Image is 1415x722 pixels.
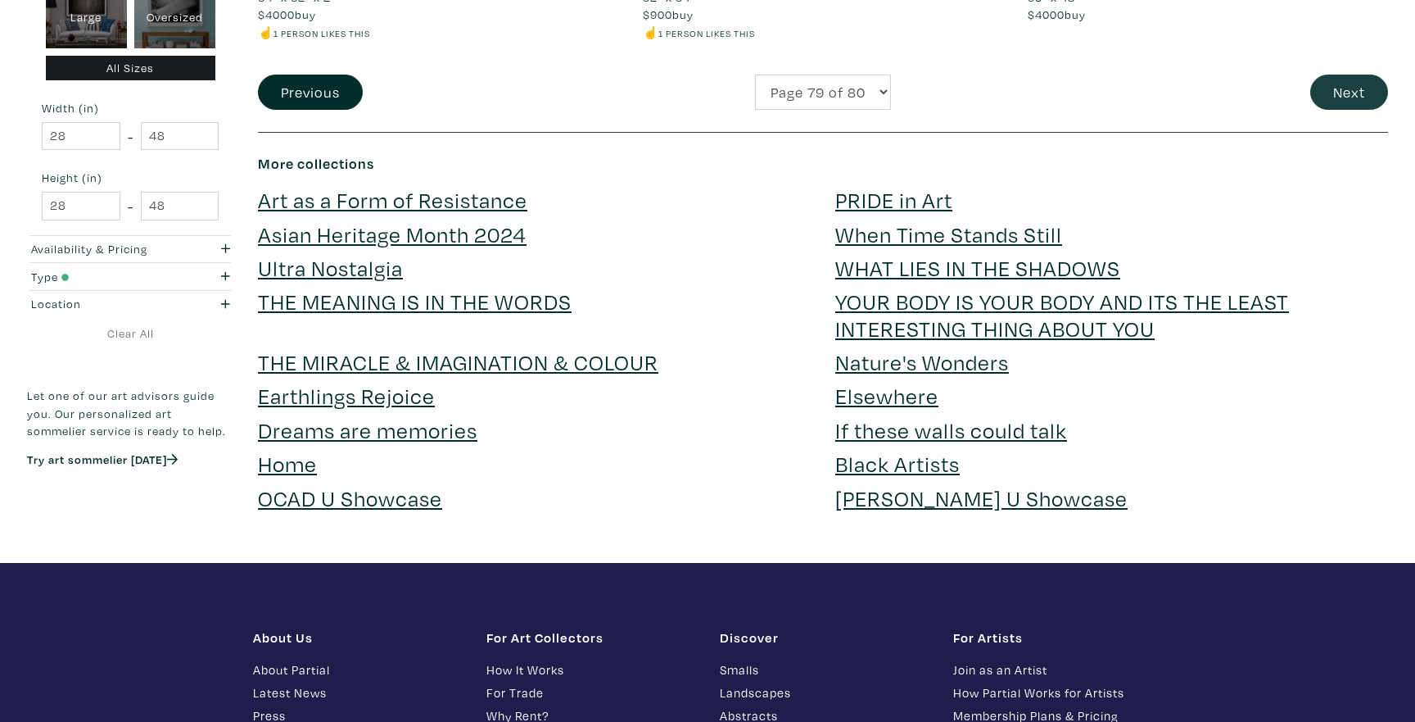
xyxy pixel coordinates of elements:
span: buy [643,7,694,22]
span: - [128,195,133,217]
h1: About Us [253,629,462,646]
a: YOUR BODY IS YOUR BODY AND ITS THE LEAST INTERESTING THING ABOUT YOU [835,287,1289,342]
a: If these walls could talk [835,415,1067,444]
a: About Partial [253,661,462,679]
div: All Sizes [46,56,215,81]
a: PRIDE in Art [835,185,952,214]
h1: For Art Collectors [486,629,695,646]
a: Home [258,449,317,478]
span: $4000 [1028,7,1065,22]
li: ☝️ [258,24,618,42]
small: 1 person likes this [658,27,755,39]
div: Type [31,268,174,286]
div: Availability & Pricing [31,240,174,258]
p: Let one of our art advisors guide you. Our personalized art sommelier service is ready to help. [27,387,233,440]
a: WHAT LIES IN THE SHADOWS [835,253,1120,282]
a: Ultra Nostalgia [258,253,403,282]
iframe: Customer reviews powered by Trustpilot [27,484,233,519]
a: How Partial Works for Artists [953,683,1162,702]
a: Nature's Wonders [835,347,1009,376]
h1: For Artists [953,629,1162,646]
a: Art as a Form of Resistance [258,185,527,214]
a: When Time Stands Still [835,220,1062,248]
a: [PERSON_NAME] U Showcase [835,484,1128,512]
li: ☝️ [643,24,1003,42]
a: For Trade [486,683,695,702]
a: OCAD U Showcase [258,484,442,512]
span: - [128,125,133,148]
h6: More collections [258,155,1388,173]
a: Clear All [27,325,233,343]
a: Asian Heritage Month 2024 [258,220,527,248]
button: Availability & Pricing [27,236,233,263]
span: buy [1028,7,1086,22]
a: Try art sommelier [DATE] [27,452,178,467]
small: Height (in) [42,173,219,184]
button: Next [1310,75,1388,110]
button: Previous [258,75,363,110]
span: $900 [643,7,672,22]
a: Earthlings Rejoice [258,381,435,410]
a: Join as an Artist [953,661,1162,679]
button: Type [27,263,233,290]
a: Black Artists [835,449,960,478]
a: Elsewhere [835,381,938,410]
a: How It Works [486,661,695,679]
a: Latest News [253,683,462,702]
h1: Discover [720,629,929,646]
div: Location [31,296,174,314]
small: 1 person likes this [274,27,370,39]
small: Width (in) [42,103,219,115]
a: Dreams are memories [258,415,477,444]
a: THE MEANING IS IN THE WORDS [258,287,572,316]
span: buy [258,7,316,22]
span: $4000 [258,7,295,22]
a: Landscapes [720,683,929,702]
a: Smalls [720,661,929,679]
button: Location [27,291,233,318]
a: THE MIRACLE & IMAGINATION & COLOUR [258,347,658,376]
